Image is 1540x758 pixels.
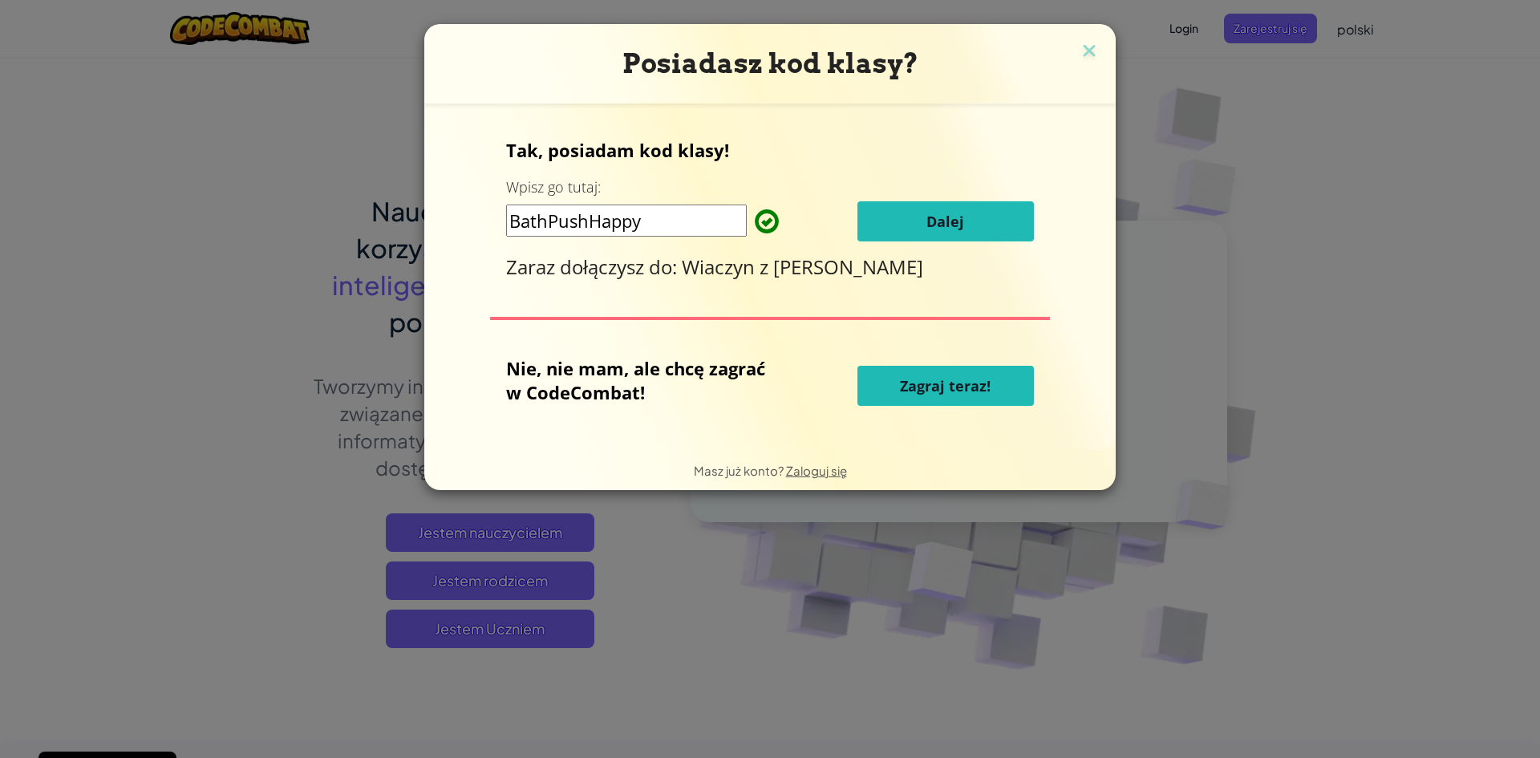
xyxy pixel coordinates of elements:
[773,253,923,280] font: [PERSON_NAME]
[506,177,601,197] font: Wpisz go tutaj:
[926,212,964,231] font: Dalej
[1079,40,1100,64] img: ikona zamknij
[622,47,918,79] font: Posiadasz kod klasy?
[506,138,729,162] font: Tak, posiadam kod klasy!
[760,253,768,280] font: z
[900,376,991,395] font: Zagraj teraz!
[694,463,784,478] font: Masz już konto?
[506,253,677,280] font: Zaraz dołączysz do:
[506,356,765,404] font: Nie, nie mam, ale chcę zagrać w CodeCombat!
[682,253,755,280] font: Wiaczyn
[857,201,1034,241] button: Dalej
[786,463,847,478] a: Zaloguj się
[857,366,1034,406] button: Zagraj teraz!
